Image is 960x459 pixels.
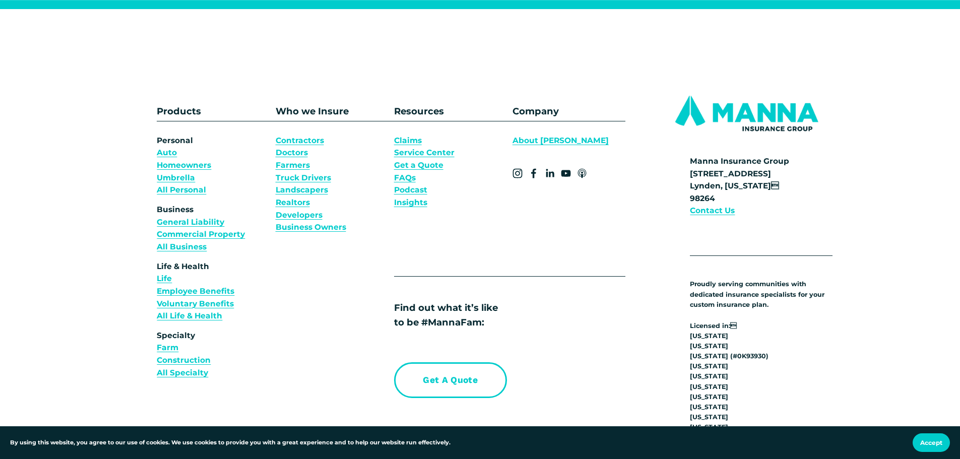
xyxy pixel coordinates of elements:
[10,438,451,447] p: By using this website, you agree to our use of cookies. We use cookies to provide you with a grea...
[157,273,172,285] a: Life
[157,147,177,159] a: Auto
[513,168,523,178] a: Instagram
[577,168,587,178] a: Apple Podcasts
[529,168,539,178] a: Facebook
[737,352,769,360] strong: 0K93930)
[394,147,455,159] a: Service Center
[394,184,427,196] a: Podcast
[157,135,270,196] p: Personal
[690,156,789,203] strong: Manna Insurance Group [STREET_ADDRESS] Lynden, [US_STATE] 98264
[561,168,571,178] a: YouTube
[690,279,833,309] p: Proudly serving communities with dedicated insurance specialists for your custom insurance plan.
[913,433,950,452] button: Accept
[157,172,195,184] a: Umbrella
[394,172,416,184] a: FAQs
[394,300,596,330] p: Find out what it’s like to be #MannaFam:
[394,159,443,172] a: Get a Quote
[513,135,609,147] a: About [PERSON_NAME]
[394,196,427,209] a: Insights
[276,135,331,221] a: ContractorsDoctorsFarmersTruck DriversLandscapersRealtorsDevelopers
[920,439,942,446] span: Accept
[394,135,422,147] a: Claims
[157,204,270,253] p: Business
[394,362,507,398] a: Get a Quote
[690,206,735,215] strong: Contact Us
[157,228,245,241] a: Commercial Property
[157,354,211,367] a: Construction
[157,330,270,379] p: Specialty
[157,342,178,354] a: Farm
[157,260,270,322] p: Life & Health
[157,310,222,322] a: All Life & Health
[157,159,211,172] a: Homeowners
[157,241,207,253] a: All Business
[690,205,735,217] a: Contact Us
[157,216,224,229] a: General Liability
[157,104,240,118] p: Products
[276,221,346,234] a: Business Owners
[394,104,507,118] p: Resources
[513,104,625,118] p: Company
[157,367,208,379] a: All Specialty
[157,285,234,298] a: Employee Benefits
[276,104,389,118] p: Who we Insure
[157,298,234,310] a: Voluntary Benefits
[545,168,555,178] a: LinkedIn
[157,184,206,196] a: All Personal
